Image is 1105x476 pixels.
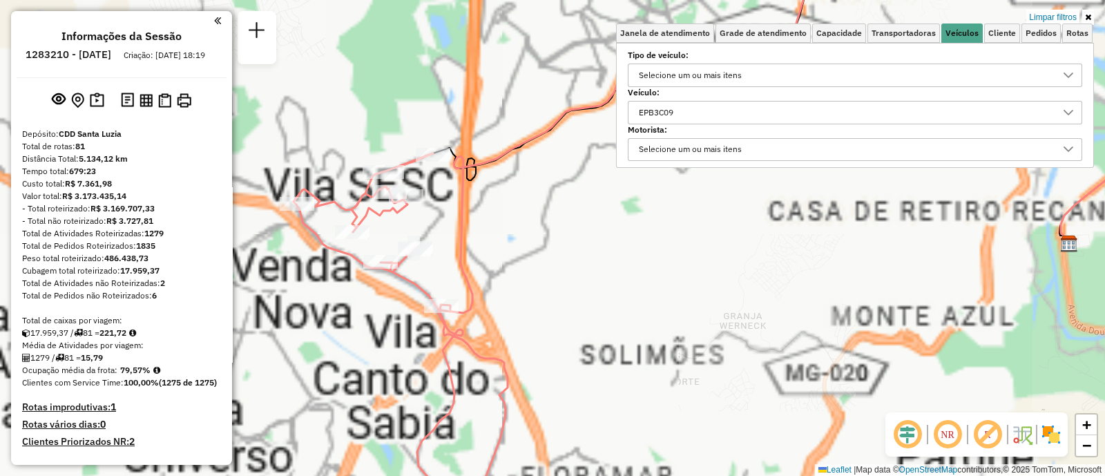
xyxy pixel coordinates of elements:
div: - Total roteirizado: [22,202,221,215]
strong: 6 [152,290,157,301]
h4: Rotas improdutivas: [22,401,221,413]
div: Peso total roteirizado: [22,252,221,265]
img: Exibir/Ocultar setores [1040,423,1062,446]
button: Centralizar mapa no depósito ou ponto de apoio [68,90,87,111]
span: Rotas [1066,29,1088,37]
span: Cliente [988,29,1016,37]
strong: CDD Santa Luzia [59,128,122,139]
h4: Informações da Sessão [61,30,182,43]
strong: 486.438,73 [104,253,148,263]
strong: 79,57% [120,365,151,375]
span: Pedidos [1026,29,1057,37]
h4: Rotas vários dias: [22,419,221,430]
h6: 1283210 - [DATE] [26,48,111,61]
button: Exibir sessão original [49,89,68,111]
div: Distância Total: [22,153,221,165]
i: Total de rotas [55,354,64,362]
strong: 1279 [144,228,164,238]
label: Motorista: [628,124,1082,136]
div: Map data © contributors,© 2025 TomTom, Microsoft [815,464,1105,476]
span: Transportadoras [872,29,936,37]
strong: 81 [75,141,85,151]
div: Total de Pedidos não Roteirizados: [22,289,221,302]
a: Leaflet [818,465,852,475]
label: Tipo de veículo: [628,49,1082,61]
span: Veículos [945,29,979,37]
span: + [1082,416,1091,433]
div: EPB3C09 [634,102,678,124]
div: 1279 / 81 = [22,352,221,364]
span: Grade de atendimento [720,29,807,37]
strong: 15,79 [81,352,103,363]
a: Zoom out [1076,435,1097,456]
strong: 0 [100,418,106,430]
button: Visualizar Romaneio [155,91,174,111]
div: Cubagem total roteirizado: [22,265,221,277]
strong: 679:23 [69,166,96,176]
div: Total de Atividades Roteirizadas: [22,227,221,240]
strong: 1835 [136,240,155,251]
span: Clientes com Service Time: [22,377,124,388]
div: Total de rotas: [22,140,221,153]
div: 17.959,37 / 81 = [22,327,221,339]
i: Meta Caixas/viagem: 196,56 Diferença: 25,16 [129,329,136,337]
strong: R$ 3.169.707,33 [90,203,155,213]
img: Fluxo de ruas [1011,423,1033,446]
i: Total de rotas [74,329,83,337]
strong: (1275 de 1275) [159,377,217,388]
div: Total de Atividades não Roteirizadas: [22,277,221,289]
span: Janela de atendimento [620,29,710,37]
a: Clique aqui para minimizar o painel [214,12,221,28]
div: Depósito: [22,128,221,140]
button: Visualizar relatório de Roteirização [137,91,155,109]
em: Média calculada utilizando a maior ocupação (%Peso ou %Cubagem) de cada rota da sessão. Rotas cro... [153,366,160,374]
div: Selecione um ou mais itens [634,64,747,86]
button: Logs desbloquear sessão [118,90,137,111]
a: Ocultar filtros [1082,10,1094,25]
i: Total de Atividades [22,354,30,362]
img: CDD Santa Luzia [1060,235,1078,253]
span: Ocupação média da frota: [22,365,117,375]
div: Total de caixas por viagem: [22,314,221,327]
div: Selecione um ou mais itens [634,139,747,161]
span: − [1082,437,1091,454]
strong: R$ 3.727,81 [106,216,153,226]
strong: 2 [129,435,135,448]
span: | [854,465,856,475]
div: Criação: [DATE] 18:19 [118,49,211,61]
a: Nova sessão e pesquisa [243,17,271,48]
button: Painel de Sugestão [87,90,107,111]
strong: 2 [160,278,165,288]
strong: 17.959,37 [120,265,160,276]
span: Capacidade [816,29,862,37]
strong: 221,72 [99,327,126,338]
a: Zoom in [1076,415,1097,435]
div: - Total não roteirizado: [22,215,221,227]
strong: R$ 7.361,98 [65,178,112,189]
a: Limpar filtros [1026,10,1079,25]
span: Ocultar deslocamento [891,418,924,451]
a: OpenStreetMap [899,465,958,475]
strong: 1 [110,401,116,413]
span: Exibir rótulo [971,418,1004,451]
strong: 5.134,12 km [79,153,128,164]
strong: R$ 3.173.435,14 [62,191,126,201]
div: Média de Atividades por viagem: [22,339,221,352]
div: Tempo total: [22,165,221,178]
button: Imprimir Rotas [174,91,194,111]
span: Ocultar NR [931,418,964,451]
h4: Clientes Priorizados NR: [22,436,221,448]
div: Total de Pedidos Roteirizados: [22,240,221,252]
div: Custo total: [22,178,221,190]
div: Valor total: [22,190,221,202]
strong: 100,00% [124,377,159,388]
label: Veículo: [628,86,1082,99]
i: Cubagem total roteirizado [22,329,30,337]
